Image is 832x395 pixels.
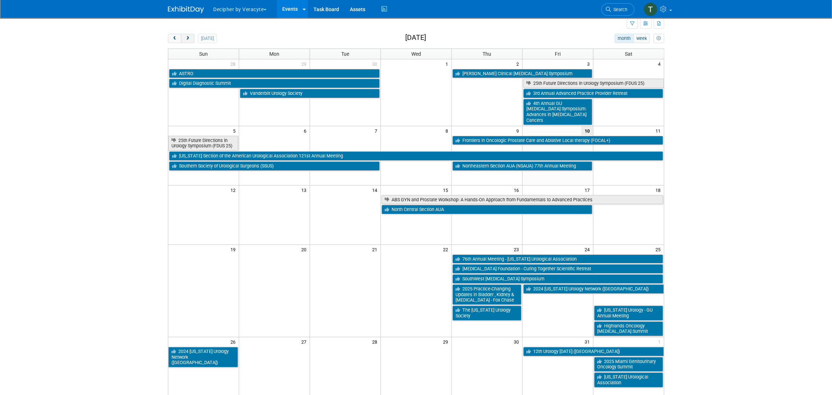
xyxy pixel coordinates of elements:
span: Sat [625,51,632,57]
span: 7 [374,126,380,135]
span: 10 [581,126,593,135]
a: Digital Diagnostic Summit [169,79,380,88]
span: Fri [555,51,561,57]
span: 30 [371,59,380,68]
span: 16 [513,185,522,194]
span: 17 [584,185,593,194]
a: The [US_STATE] Urology Society [452,306,521,320]
button: myCustomButton [653,34,664,43]
a: ASTRO [169,69,380,78]
span: 12 [230,185,239,194]
a: 25th Future Directions in Urology Symposium (FDUS 25) [168,136,238,151]
span: 13 [301,185,310,194]
span: 24 [584,245,593,254]
a: 2025 Miami Genitourinary Oncology Summit [594,357,663,372]
span: Wed [411,51,421,57]
span: Search [611,7,627,12]
span: 19 [230,245,239,254]
a: Highlands Oncology [MEDICAL_DATA] Summit [594,321,663,336]
button: week [633,34,650,43]
span: Mon [269,51,279,57]
a: [PERSON_NAME] Clinical [MEDICAL_DATA] Symposium [452,69,592,78]
span: 5 [232,126,239,135]
span: 21 [371,245,380,254]
span: 27 [301,337,310,346]
a: 76th Annual Meeting - [US_STATE] Urological Association [452,254,663,264]
a: Frontiers in Oncologic Prostate Care and Ablative Local therapy (FOCAL+) [452,136,663,145]
a: 2025 Practice-Changing Updates in Bladder , Kidney & [MEDICAL_DATA] - Fox Chase [452,284,521,305]
span: 22 [442,245,451,254]
span: 25 [655,245,664,254]
span: 26 [230,337,239,346]
a: [MEDICAL_DATA] Foundation - Curing Together Scientific Retreat [452,264,663,274]
i: Personalize Calendar [656,36,661,41]
span: 2 [516,59,522,68]
span: 14 [371,185,380,194]
span: 28 [230,59,239,68]
span: 6 [303,126,310,135]
a: 12th Urology [DATE] ([GEOGRAPHIC_DATA]) [523,347,664,356]
span: Sun [199,51,208,57]
img: Tony Alvarado [644,3,657,16]
a: [US_STATE] Section of the American Urological Association 121st Annual Meeting [169,151,663,161]
button: [DATE] [198,34,217,43]
span: 1 [657,337,664,346]
button: next [181,34,194,43]
a: Search [601,3,634,16]
span: 9 [516,126,522,135]
a: 4th Annual GU [MEDICAL_DATA] Symposium: Advances in [MEDICAL_DATA] Cancers [523,99,592,125]
span: Thu [483,51,491,57]
a: 3rd Annual Advanced Practice Provider Retreat [523,89,663,98]
a: North Central Section AUA [381,205,592,214]
span: Tue [341,51,349,57]
span: 31 [584,337,593,346]
a: 2024 [US_STATE] Urology Network ([GEOGRAPHIC_DATA]) [168,347,238,367]
a: 25th Future Directions in Urology Symposium (FDUS 25) [523,79,664,88]
span: 20 [301,245,310,254]
a: Southern Society of Urological Surgeons (SSUS) [169,161,380,171]
h2: [DATE] [405,34,426,42]
a: Vanderbilt Urology Society [240,89,380,98]
span: 29 [301,59,310,68]
a: Northeastern Section AUA (NSAUA) 77th Annual Meeting [452,161,592,171]
a: [US_STATE] Urology - GU Annual Meeting [594,306,663,320]
span: 4 [657,59,664,68]
a: ABS GYN and Prostate Workshop: A Hands-On Approach from Fundamentals to Advanced Practices [381,195,663,205]
a: [US_STATE] Urological Association [594,372,663,387]
button: month [614,34,634,43]
img: ExhibitDay [168,6,204,13]
span: 23 [513,245,522,254]
span: 29 [442,337,451,346]
span: 8 [445,126,451,135]
span: 3 [586,59,593,68]
span: 18 [655,185,664,194]
button: prev [168,34,181,43]
a: SouthWest [MEDICAL_DATA] Symposium [452,274,663,284]
span: 28 [371,337,380,346]
a: 2024 [US_STATE] Urology Network ([GEOGRAPHIC_DATA]) [523,284,664,294]
span: 15 [442,185,451,194]
span: 30 [513,337,522,346]
span: 11 [655,126,664,135]
span: 1 [445,59,451,68]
